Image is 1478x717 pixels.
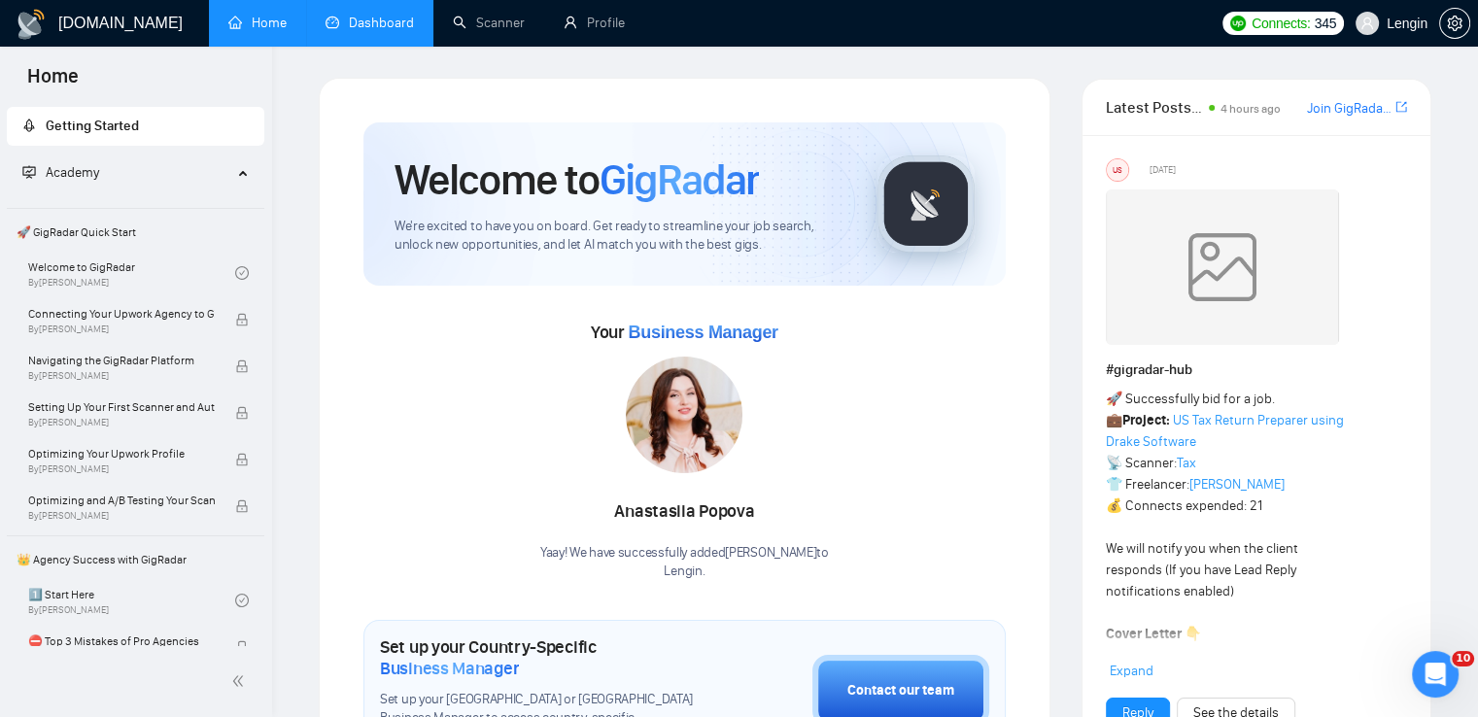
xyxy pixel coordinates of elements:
[28,351,215,370] span: Navigating the GigRadar Platform
[1106,626,1201,642] strong: Cover Letter 👇
[231,671,251,691] span: double-left
[28,491,215,510] span: Optimizing and A/B Testing Your Scanner for Better Results
[380,636,715,679] h1: Set up your Country-Specific
[28,444,215,463] span: Optimizing Your Upwork Profile
[1395,99,1407,115] span: export
[1107,159,1128,181] div: US
[1220,102,1281,116] span: 4 hours ago
[1122,412,1170,428] strong: Project:
[1439,16,1470,31] a: setting
[1360,17,1374,30] span: user
[16,9,47,40] img: logo
[877,155,975,253] img: gigradar-logo.png
[9,540,262,579] span: 👑 Agency Success with GigRadar
[628,323,777,342] span: Business Manager
[235,499,249,513] span: lock
[28,397,215,417] span: Setting Up Your First Scanner and Auto-Bidder
[1395,98,1407,117] a: export
[235,453,249,466] span: lock
[1106,189,1339,345] img: weqQh+iSagEgQAAAABJRU5ErkJggg==
[1106,95,1203,119] span: Latest Posts from the GigRadar Community
[235,359,249,373] span: lock
[1452,651,1474,666] span: 10
[22,164,99,181] span: Academy
[235,640,249,654] span: lock
[1106,412,1344,450] a: US Tax Return Preparer using Drake Software
[453,15,525,31] a: searchScanner
[46,164,99,181] span: Academy
[395,154,759,206] h1: Welcome to
[28,304,215,324] span: Connecting Your Upwork Agency to GigRadar
[847,680,954,701] div: Contact our team
[7,107,264,146] li: Getting Started
[1440,16,1469,31] span: setting
[235,406,249,420] span: lock
[28,252,235,294] a: Welcome to GigRadarBy[PERSON_NAME]
[235,266,249,280] span: check-circle
[1150,161,1176,179] span: [DATE]
[1106,359,1407,381] h1: # gigradar-hub
[46,118,139,134] span: Getting Started
[600,154,759,206] span: GigRadar
[395,218,846,255] span: We're excited to have you on board. Get ready to streamline your job search, unlock new opportuni...
[326,15,414,31] a: dashboardDashboard
[540,495,829,529] div: Anastasiia Popova
[22,165,36,179] span: fund-projection-screen
[28,417,215,428] span: By [PERSON_NAME]
[28,510,215,522] span: By [PERSON_NAME]
[1412,651,1459,698] iframe: Intercom live chat
[540,544,829,581] div: Yaay! We have successfully added [PERSON_NAME] to
[626,357,742,473] img: 1686131229812-7.jpg
[1177,455,1196,471] a: Tax
[564,15,625,31] a: userProfile
[1252,13,1310,34] span: Connects:
[9,213,262,252] span: 🚀 GigRadar Quick Start
[1110,663,1153,679] span: Expand
[1189,476,1285,493] a: [PERSON_NAME]
[28,463,215,475] span: By [PERSON_NAME]
[540,563,829,581] p: Lengin .
[235,594,249,607] span: check-circle
[1314,13,1335,34] span: 345
[28,579,235,622] a: 1️⃣ Start HereBy[PERSON_NAME]
[12,62,94,103] span: Home
[380,658,519,679] span: Business Manager
[591,322,778,343] span: Your
[28,632,215,651] span: ⛔ Top 3 Mistakes of Pro Agencies
[1307,98,1392,119] a: Join GigRadar Slack Community
[1230,16,1246,31] img: upwork-logo.png
[235,313,249,326] span: lock
[28,370,215,382] span: By [PERSON_NAME]
[28,324,215,335] span: By [PERSON_NAME]
[1439,8,1470,39] button: setting
[228,15,287,31] a: homeHome
[22,119,36,132] span: rocket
